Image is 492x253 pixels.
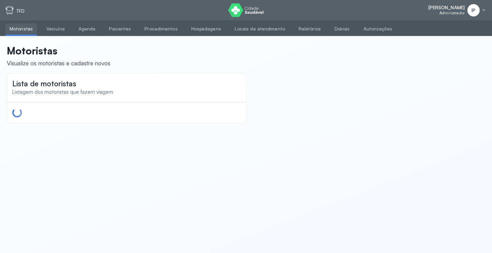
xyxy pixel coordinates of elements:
[330,23,354,35] a: Diárias
[5,6,14,14] img: tfd.svg
[5,23,37,35] a: Motoristas
[140,23,181,35] a: Procedimentos
[7,45,110,57] p: Motoristas
[12,79,76,88] span: Lista de motoristas
[471,8,476,13] span: IP
[16,8,25,14] p: TFD
[359,23,396,35] a: Autorizações
[428,5,465,11] span: [PERSON_NAME]
[7,60,110,67] div: Visualize os motoristas e cadastre novos
[295,23,325,35] a: Relatórios
[187,23,225,35] a: Hospedagens
[228,3,263,17] img: logo do Cidade Saudável
[74,23,100,35] a: Agenda
[231,23,289,35] a: Locais de atendimento
[42,23,69,35] a: Veículos
[12,89,113,95] span: Listagem dos motoristas que fazem viagem
[105,23,135,35] a: Pacientes
[439,11,465,15] span: Administrador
